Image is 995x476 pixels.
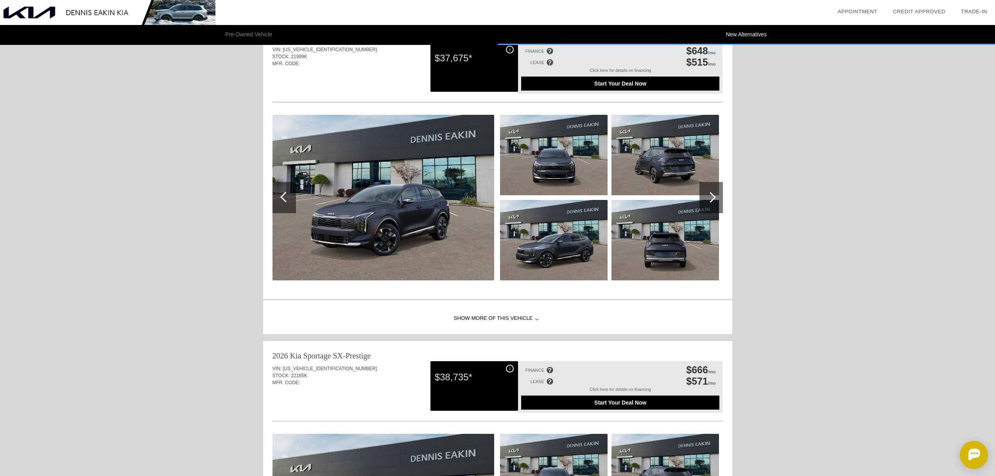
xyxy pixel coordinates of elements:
div: Click here for details on financing [521,68,719,77]
span: Start Your Deal Now [531,399,710,406]
span: MFR. CODE: [273,61,300,66]
a: Credit Approved [893,9,945,14]
img: ae565419a3244323a5b66f914926328b.jpg [611,200,719,280]
a: Trade-In [961,9,987,14]
span: STOCK: [273,373,290,378]
img: 9973147ca3a54aa3937c2ed9dceaa6a6.jpg [611,115,719,195]
span: MFR. CODE: [273,380,300,385]
div: /mo [686,376,715,387]
span: $571 [686,376,708,387]
div: Quoted on [DATE] 12:31:40 PM [273,398,723,410]
span: STOCK: [273,54,290,59]
div: /mo [686,364,715,376]
div: Quoted on [DATE] 12:31:40 PM [273,79,723,91]
div: SX-Prestige [333,350,371,361]
span: $515 [686,57,708,68]
div: Show More of this Vehicle [263,303,732,334]
span: $648 [686,45,708,56]
div: /mo [686,45,715,57]
div: i [506,365,514,373]
div: 2026 Kia Sportage [273,350,331,361]
div: FINANCE [525,368,544,373]
img: b1a06cb6121b41b0885664605de40438.jpg [273,115,494,280]
span: 21999K [291,54,307,59]
span: VIN: [273,366,281,371]
div: /mo [686,57,715,68]
span: 22185K [291,373,307,378]
span: $666 [686,364,708,375]
span: Start Your Deal Now [531,80,710,87]
div: LEASE [531,60,544,65]
div: FINANCE [525,49,544,53]
iframe: Chat Assistance [925,434,995,476]
a: Appointment [837,9,877,14]
div: LEASE [531,379,544,384]
img: d1c90be2849e4204b627cc458b9172c4.jpg [500,115,608,195]
img: bb19d172546e4f668a1f9b9e7217bef3.jpg [500,200,608,280]
span: [US_VEHICLE_IDENTIFICATION_NUMBER] [283,366,377,371]
div: Click here for details on financing [521,387,719,396]
div: $37,675* [435,48,514,68]
div: $38,735* [435,367,514,387]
